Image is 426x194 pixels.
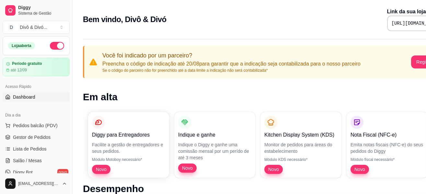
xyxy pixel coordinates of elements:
a: Período gratuitoaté 12/09 [3,58,70,76]
span: Novo [179,165,195,171]
span: Novo [352,166,368,173]
span: [EMAIL_ADDRESS][DOMAIN_NAME] [18,181,59,186]
article: Período gratuito [12,61,42,66]
p: Nota Fiscal (NFC-e) [351,131,424,139]
a: Diggy Botnovo [3,167,70,177]
div: Divô & Divó ... [20,24,47,30]
span: Diggy [18,5,67,11]
p: Você foi indicado por um parceiro? [102,51,361,60]
div: Dia a dia [3,110,70,120]
button: Diggy para EntregadoresFacilite a gestão de entregadores e seus pedidos.Módulo Motoboy necessário... [88,112,169,178]
button: Pedidos balcão (PDV) [3,120,70,131]
article: até 12/09 [11,67,27,73]
div: Loja aberta [8,42,35,49]
div: Acesso Rápido [3,81,70,92]
h2: Bem vindo, Divô & Divó [83,14,167,25]
a: Dashboard [3,92,70,102]
p: Módulo KDS necessário* [264,157,338,162]
span: Novo [93,166,109,173]
span: Diggy Bot [13,169,33,176]
button: Kitchen Display System (KDS)Monitor de pedidos para áreas do estabelecimentoMódulo KDS necessário... [260,112,341,178]
p: Preencha o código de indicação até 20/08 para garantir que a indicação seja contabilizada para o ... [102,60,361,68]
p: Indique o Diggy e ganhe uma comissão mensal por um perído de até 3 meses [178,141,251,161]
span: Sistema de Gestão [18,11,67,16]
p: Kitchen Display System (KDS) [264,131,338,139]
p: Indique e ganhe [178,131,251,139]
span: Gestor de Pedidos [13,134,51,140]
p: Diggy para Entregadores [92,131,165,139]
button: Select a team [3,21,70,34]
a: Lista de Pedidos [3,144,70,154]
span: Novo [266,166,282,173]
a: Salão / Mesas [3,155,70,166]
button: [EMAIL_ADDRESS][DOMAIN_NAME] [3,176,70,191]
a: DiggySistema de Gestão [3,3,70,18]
span: D [8,24,15,30]
span: Salão / Mesas [13,157,42,164]
p: Se o código do parceiro não for preenchido até a data limite a indicação não será contabilizada* [102,68,361,73]
button: Alterar Status [50,42,64,50]
p: Facilite a gestão de entregadores e seus pedidos. [92,141,165,154]
a: Gestor de Pedidos [3,132,70,142]
button: Indique e ganheIndique o Diggy e ganhe uma comissão mensal por um perído de até 3 mesesNovo [174,112,255,178]
p: Emita notas fiscais (NFC-e) do seus pedidos do Diggy [351,141,424,154]
p: Módulo fiscal necessário* [351,157,424,162]
span: Lista de Pedidos [13,146,47,152]
span: Pedidos balcão (PDV) [13,122,58,129]
span: Dashboard [13,94,35,100]
p: Módulo Motoboy necessário* [92,157,165,162]
p: Monitor de pedidos para áreas do estabelecimento [264,141,338,154]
